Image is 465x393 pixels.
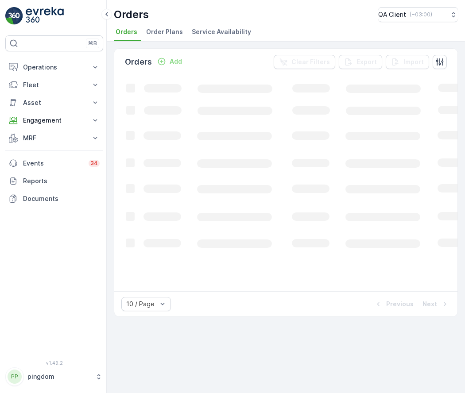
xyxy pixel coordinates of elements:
[5,154,103,172] a: Events34
[23,116,85,125] p: Engagement
[5,58,103,76] button: Operations
[146,27,183,36] span: Order Plans
[356,58,377,66] p: Export
[5,190,103,208] a: Documents
[291,58,330,66] p: Clear Filters
[170,57,182,66] p: Add
[5,7,23,25] img: logo
[410,11,432,18] p: ( +03:00 )
[116,27,137,36] span: Orders
[154,56,186,67] button: Add
[274,55,335,69] button: Clear Filters
[125,56,152,68] p: Orders
[23,98,85,107] p: Asset
[23,159,83,168] p: Events
[23,134,85,143] p: MRF
[422,299,450,309] button: Next
[5,367,103,386] button: PPpingdom
[5,112,103,129] button: Engagement
[378,10,406,19] p: QA Client
[5,94,103,112] button: Asset
[5,360,103,366] span: v 1.49.2
[192,27,251,36] span: Service Availability
[422,300,437,308] p: Next
[90,160,98,167] p: 34
[378,7,458,22] button: QA Client(+03:00)
[27,372,91,381] p: pingdom
[403,58,424,66] p: Import
[5,129,103,147] button: MRF
[23,177,100,185] p: Reports
[23,194,100,203] p: Documents
[88,40,97,47] p: ⌘B
[23,81,85,89] p: Fleet
[5,172,103,190] a: Reports
[26,7,64,25] img: logo_light-DOdMpM7g.png
[373,299,415,309] button: Previous
[339,55,382,69] button: Export
[386,300,414,308] p: Previous
[114,8,149,22] p: Orders
[386,55,429,69] button: Import
[8,370,22,384] div: PP
[23,63,85,72] p: Operations
[5,76,103,94] button: Fleet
